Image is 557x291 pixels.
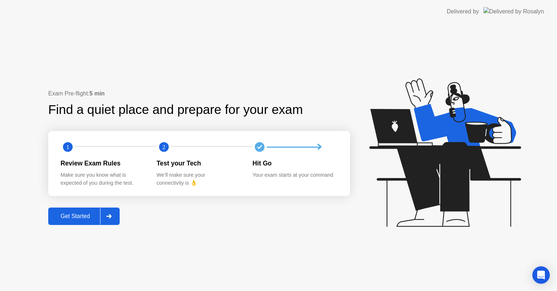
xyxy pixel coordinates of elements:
div: Hit Go [252,159,337,168]
text: 1 [66,144,69,151]
div: Delivered by [447,7,479,16]
div: Get Started [50,213,100,220]
div: Review Exam Rules [61,159,145,168]
div: Your exam starts at your command [252,171,337,179]
div: Exam Pre-flight: [48,89,350,98]
div: Open Intercom Messenger [532,266,550,284]
text: 2 [162,144,165,151]
div: We’ll make sure your connectivity is 👌 [157,171,241,187]
img: Delivered by Rosalyn [483,7,544,16]
button: Get Started [48,208,120,225]
div: Test your Tech [157,159,241,168]
b: 5 min [90,90,105,97]
div: Find a quiet place and prepare for your exam [48,100,304,119]
div: Make sure you know what is expected of you during the test. [61,171,145,187]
